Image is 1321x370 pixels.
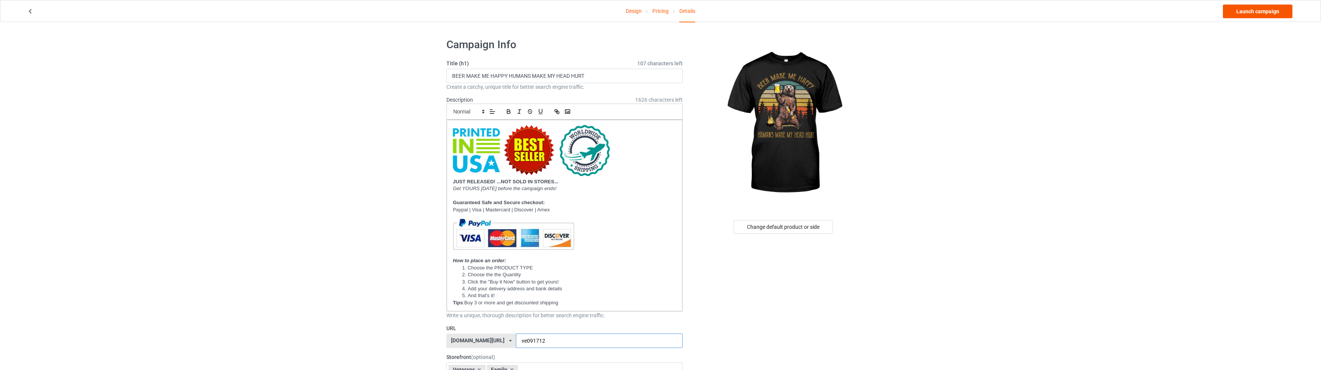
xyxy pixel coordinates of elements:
[460,265,676,271] li: Choose the PRODUCT TYPE
[453,200,545,205] strong: Guaranteed Safe and Secure checkout:
[652,0,669,22] a: Pricing
[446,312,683,319] div: Write a unique, thorough description for better search engine traffic.
[453,125,610,176] img: 0f398873-31b8-474e-a66b-c8d8c57c2412
[446,60,683,67] label: Title (h1)
[460,292,676,299] li: And that's it!
[460,279,676,285] li: Click the "Buy it Now" button to get yours!
[626,0,642,22] a: Design
[453,258,506,263] em: How to place an order:
[460,285,676,292] li: Add your delivery address and bank details
[453,300,463,305] strong: Tips
[460,271,676,278] li: Choose the the Quantity
[637,60,683,67] span: 107 characters left
[1223,5,1293,18] a: Launch campaign
[446,353,683,361] label: Storefront
[679,0,695,22] div: Details
[453,179,558,184] strong: JUST RELEASED! ...NOT SOLD IN STORES...
[446,83,683,91] div: Create a catchy, unique title for better search engine traffic.
[635,96,683,104] span: 1626 characters left
[734,220,833,234] div: Change default product or side
[453,213,574,255] img: AM_mc_vs_dc_ae.jpg
[453,186,557,191] em: Get YOURS [DATE] before the campaign ends!
[453,206,676,214] p: Paypal | Visa | Mastercard | Discover | Amex
[446,324,683,332] label: URL
[453,299,676,307] p: :Buy 3 or more and get discounted shipping
[471,354,495,360] span: (optional)
[446,97,473,103] label: Description
[451,338,505,343] div: [DOMAIN_NAME][URL]
[446,38,683,52] h1: Campaign Info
